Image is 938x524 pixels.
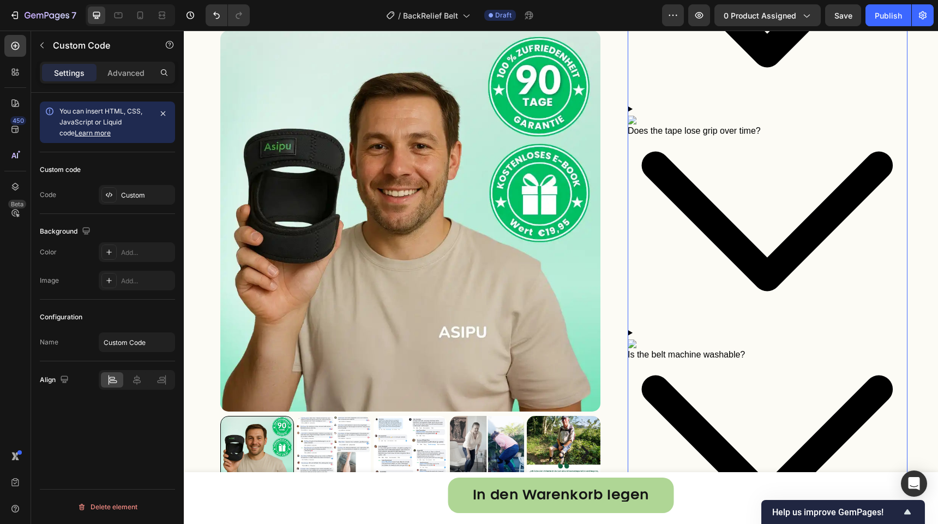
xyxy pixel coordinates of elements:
button: Carousel Back Arrow [45,415,58,428]
div: Code [40,190,56,200]
div: Undo/Redo [206,4,250,26]
span: / [398,10,401,21]
div: Background [40,224,93,239]
span: You can insert HTML, CSS, JavaScript or Liquid code [59,107,142,137]
button: Publish [865,4,911,26]
div: Color [40,247,57,257]
p: Advanced [107,67,145,79]
span: Help us improve GemPages! [772,507,901,517]
div: Configuration [40,312,82,322]
div: Beta [8,200,26,209]
p: Settings [54,67,85,79]
button: Carousel Next Arrow [395,415,408,428]
div: Align [40,373,71,388]
span: BackRelief Belt [403,10,458,21]
button: Save [825,4,861,26]
h2: Does the tape lose grip over time? [444,94,724,107]
p: 7 [71,9,76,22]
div: 450 [10,116,26,125]
button: Show survey - Help us improve GemPages! [772,505,914,519]
button: Delete element [40,498,175,516]
div: Name [40,337,58,347]
iframe: To enrich screen reader interactions, please activate Accessibility in Grammarly extension settings [184,31,938,524]
div: Custom code [40,165,81,175]
span: 0 product assigned [724,10,796,21]
a: In den Warenkorb legen [264,447,490,483]
img: quality.png [444,85,724,94]
div: Custom [121,190,172,200]
h2: Is the belt machine washable? [444,318,724,331]
img: Asipu™ AktivJoint Asipu.de [113,385,187,460]
button: 0 product assigned [714,4,821,26]
img: Asipu™ AktivJoint Asipu.de [190,385,264,460]
span: Save [834,11,852,20]
p: Custom Code [53,39,146,52]
div: Image [40,276,59,285]
div: Add... [121,248,172,258]
img: Bequeme und atmungsaktive Knieorthese für den täglichen Gebrauch [266,385,340,460]
div: Delete element [77,501,137,514]
span: Draft [495,10,512,20]
div: Add... [121,276,172,286]
img: laundry.png [444,309,724,318]
p: In den Warenkorb legen [289,459,465,471]
img: Asipu™ AkivJoint Asipu.de [343,385,417,460]
div: Publish [875,10,902,21]
div: Open Intercom Messenger [901,471,927,497]
a: Learn more [75,129,111,137]
button: 7 [4,4,81,26]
